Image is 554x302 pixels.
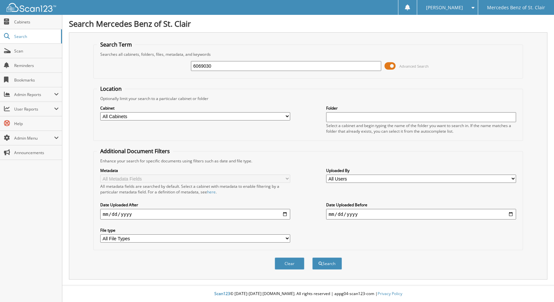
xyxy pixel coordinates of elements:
label: File type [100,227,291,233]
legend: Location [97,85,125,92]
span: Bookmarks [14,77,59,83]
div: Enhance your search for specific documents using filters such as date and file type. [97,158,520,164]
label: Metadata [100,168,291,173]
input: end [326,209,516,219]
span: Announcements [14,150,59,155]
span: Cabinets [14,19,59,25]
input: start [100,209,291,219]
label: Folder [326,105,516,111]
span: Reminders [14,63,59,68]
label: Cabinet [100,105,291,111]
span: Admin Menu [14,135,54,141]
span: Search [14,34,58,39]
span: User Reports [14,106,54,112]
label: Date Uploaded After [100,202,291,208]
button: Clear [275,257,304,270]
div: Select a cabinet and begin typing the name of the folder you want to search in. If the name match... [326,123,516,134]
div: Searches all cabinets, folders, files, metadata, and keywords [97,51,520,57]
span: Help [14,121,59,126]
span: Scan123 [214,291,230,296]
img: scan123-logo-white.svg [7,3,56,12]
span: [PERSON_NAME] [426,6,463,10]
span: Advanced Search [399,64,429,69]
button: Search [312,257,342,270]
a: Privacy Policy [378,291,402,296]
a: here [207,189,216,195]
label: Uploaded By [326,168,516,173]
h1: Search Mercedes Benz of St. Clair [69,18,547,29]
legend: Additional Document Filters [97,148,173,155]
iframe: Chat Widget [521,270,554,302]
div: Optionally limit your search to a particular cabinet or folder [97,96,520,101]
div: © [DATE]-[DATE] [DOMAIN_NAME]. All rights reserved | appg04-scan123-com | [62,286,554,302]
label: Date Uploaded Before [326,202,516,208]
span: Admin Reports [14,92,54,97]
legend: Search Term [97,41,135,48]
span: Scan [14,48,59,54]
span: Mercedes Benz of St. Clair [487,6,545,10]
div: All metadata fields are searched by default. Select a cabinet with metadata to enable filtering b... [100,184,291,195]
